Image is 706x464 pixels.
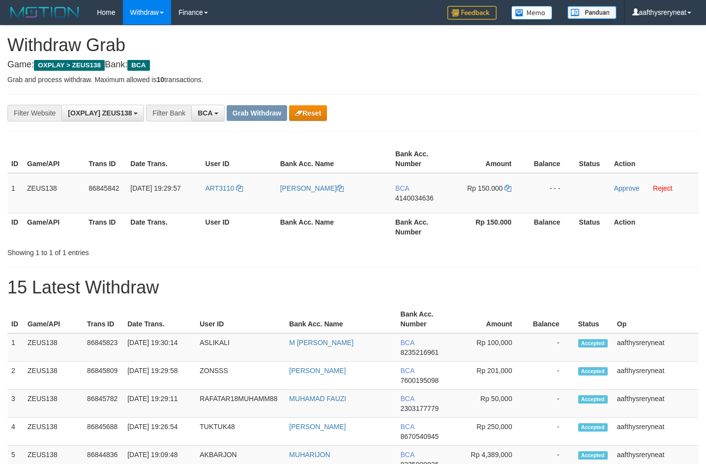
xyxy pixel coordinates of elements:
[7,390,24,418] td: 3
[88,184,119,192] span: 86845842
[61,105,144,121] button: [OXPLAY] ZEUS138
[156,76,164,84] strong: 10
[401,451,414,459] span: BCA
[7,173,23,213] td: 1
[196,390,285,418] td: RAFATAR18MUHAMM88
[289,105,327,121] button: Reset
[578,367,608,376] span: Accepted
[126,145,201,173] th: Date Trans.
[613,390,699,418] td: aafthysreryneat
[395,194,434,202] span: Copy 4140034636 to clipboard
[7,333,24,362] td: 1
[526,213,575,241] th: Balance
[447,6,497,20] img: Feedback.jpg
[23,145,85,173] th: Game/API
[613,333,699,362] td: aafthysreryneat
[7,362,24,390] td: 2
[23,173,85,213] td: ZEUS138
[401,423,414,431] span: BCA
[85,145,126,173] th: Trans ID
[401,339,414,347] span: BCA
[456,418,527,446] td: Rp 250,000
[34,60,105,71] span: OXPLAY > ZEUS138
[289,367,346,375] a: [PERSON_NAME]
[196,333,285,362] td: ASLIKALI
[578,451,608,460] span: Accepted
[7,244,287,258] div: Showing 1 to 1 of 1 entries
[613,305,699,333] th: Op
[504,184,511,192] a: Copy 150000 to clipboard
[7,305,24,333] th: ID
[453,213,526,241] th: Rp 150.000
[206,184,235,192] span: ART3110
[527,390,574,418] td: -
[126,213,201,241] th: Date Trans.
[83,305,123,333] th: Trans ID
[83,333,123,362] td: 86845823
[511,6,553,20] img: Button%20Memo.svg
[401,348,439,356] span: Copy 8235216961 to clipboard
[227,105,287,121] button: Grab Withdraw
[7,35,699,55] h1: Withdraw Grab
[24,362,83,390] td: ZEUS138
[24,305,83,333] th: Game/API
[280,184,344,192] a: [PERSON_NAME]
[7,213,23,241] th: ID
[196,362,285,390] td: ZONSSS
[456,362,527,390] td: Rp 201,000
[578,395,608,404] span: Accepted
[610,213,699,241] th: Action
[613,418,699,446] td: aafthysreryneat
[123,305,196,333] th: Date Trans.
[614,184,640,192] a: Approve
[527,418,574,446] td: -
[7,105,61,121] div: Filter Website
[130,184,180,192] span: [DATE] 19:29:57
[24,333,83,362] td: ZEUS138
[395,184,409,192] span: BCA
[206,184,243,192] a: ART3110
[7,145,23,173] th: ID
[526,173,575,213] td: - - -
[391,213,453,241] th: Bank Acc. Number
[24,418,83,446] td: ZEUS138
[574,305,613,333] th: Status
[276,213,391,241] th: Bank Acc. Name
[198,109,212,117] span: BCA
[83,390,123,418] td: 86845782
[123,418,196,446] td: [DATE] 19:26:54
[578,339,608,348] span: Accepted
[202,213,276,241] th: User ID
[289,339,353,347] a: M [PERSON_NAME]
[401,377,439,384] span: Copy 7600195098 to clipboard
[276,145,391,173] th: Bank Acc. Name
[123,333,196,362] td: [DATE] 19:30:14
[527,362,574,390] td: -
[127,60,149,71] span: BCA
[289,423,346,431] a: [PERSON_NAME]
[83,362,123,390] td: 86845809
[191,105,225,121] button: BCA
[575,213,610,241] th: Status
[456,390,527,418] td: Rp 50,000
[453,145,526,173] th: Amount
[567,6,617,19] img: panduan.png
[401,405,439,412] span: Copy 2303177779 to clipboard
[196,305,285,333] th: User ID
[456,333,527,362] td: Rp 100,000
[527,333,574,362] td: -
[83,418,123,446] td: 86845688
[575,145,610,173] th: Status
[68,109,132,117] span: [OXPLAY] ZEUS138
[527,305,574,333] th: Balance
[401,367,414,375] span: BCA
[7,278,699,297] h1: 15 Latest Withdraw
[23,213,85,241] th: Game/API
[24,390,83,418] td: ZEUS138
[285,305,396,333] th: Bank Acc. Name
[578,423,608,432] span: Accepted
[391,145,453,173] th: Bank Acc. Number
[613,362,699,390] td: aafthysreryneat
[397,305,456,333] th: Bank Acc. Number
[7,60,699,70] h4: Game: Bank:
